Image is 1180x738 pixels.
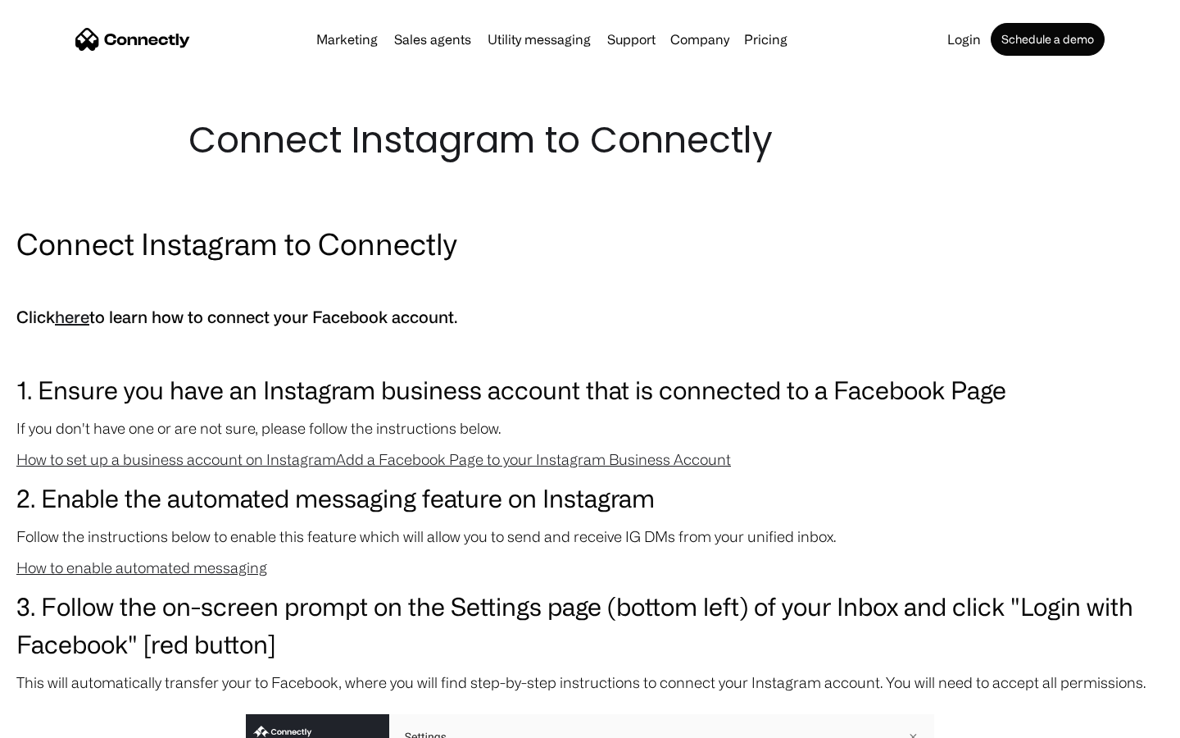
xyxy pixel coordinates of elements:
[16,451,336,467] a: How to set up a business account on Instagram
[991,23,1105,56] a: Schedule a demo
[481,33,597,46] a: Utility messaging
[33,709,98,732] ul: Language list
[670,28,729,51] div: Company
[16,417,1164,440] p: If you don't have one or are not sure, please follow the instructions below.
[16,272,1164,295] p: ‍
[16,479,1164,517] h3: 2. Enable the automated messaging feature on Instagram
[16,303,1164,331] h5: Click to learn how to connect your Facebook account.
[55,307,89,326] a: here
[16,559,267,576] a: How to enable automated messaging
[16,371,1164,408] h3: 1. Ensure you have an Instagram business account that is connected to a Facebook Page
[310,33,384,46] a: Marketing
[941,33,987,46] a: Login
[16,339,1164,362] p: ‍
[16,587,1164,663] h3: 3. Follow the on-screen prompt on the Settings page (bottom left) of your Inbox and click "Login ...
[16,709,98,732] aside: Language selected: English
[188,115,992,166] h1: Connect Instagram to Connectly
[16,223,1164,264] h2: Connect Instagram to Connectly
[16,671,1164,694] p: This will automatically transfer your to Facebook, where you will find step-by-step instructions ...
[601,33,662,46] a: Support
[336,451,731,467] a: Add a Facebook Page to your Instagram Business Account
[388,33,478,46] a: Sales agents
[737,33,794,46] a: Pricing
[16,525,1164,548] p: Follow the instructions below to enable this feature which will allow you to send and receive IG ...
